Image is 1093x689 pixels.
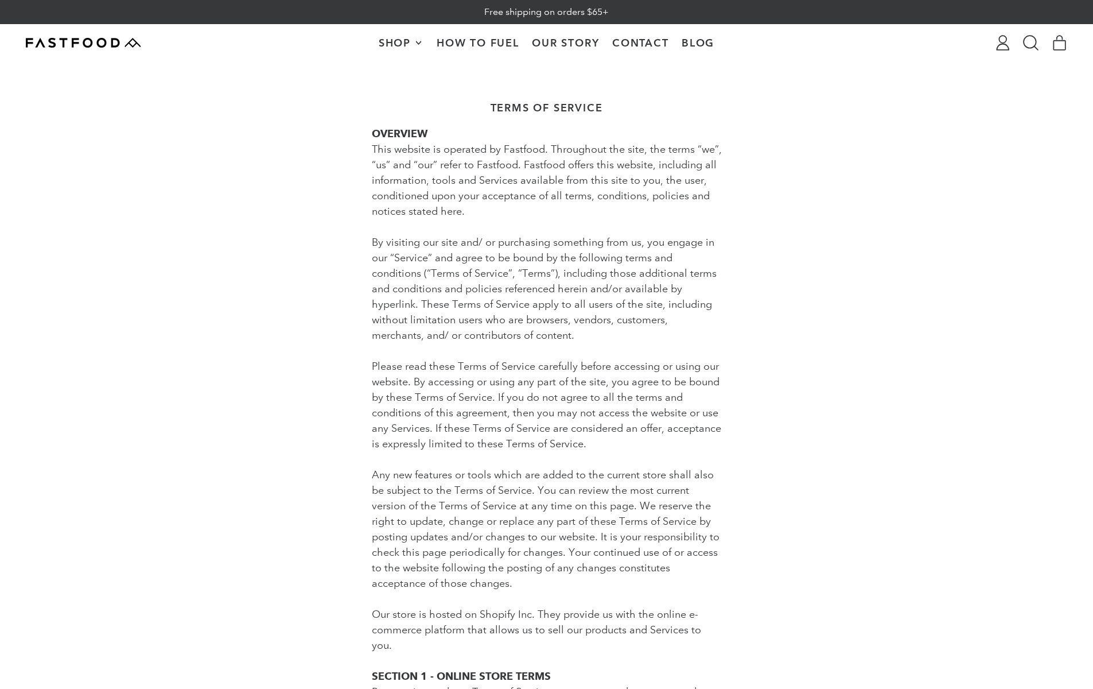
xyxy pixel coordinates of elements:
a: How To Fuel [430,25,526,61]
strong: SECTION 1 - ONLINE STORE TERMS [372,670,551,683]
button: Shop [372,25,430,61]
h1: Terms of service [372,103,722,113]
img: Fastfood [26,38,141,48]
strong: OVERVIEW [372,127,427,140]
a: Blog [675,25,721,61]
span: Shop [379,38,414,48]
a: Our Story [526,25,606,61]
a: Contact [606,25,675,61]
